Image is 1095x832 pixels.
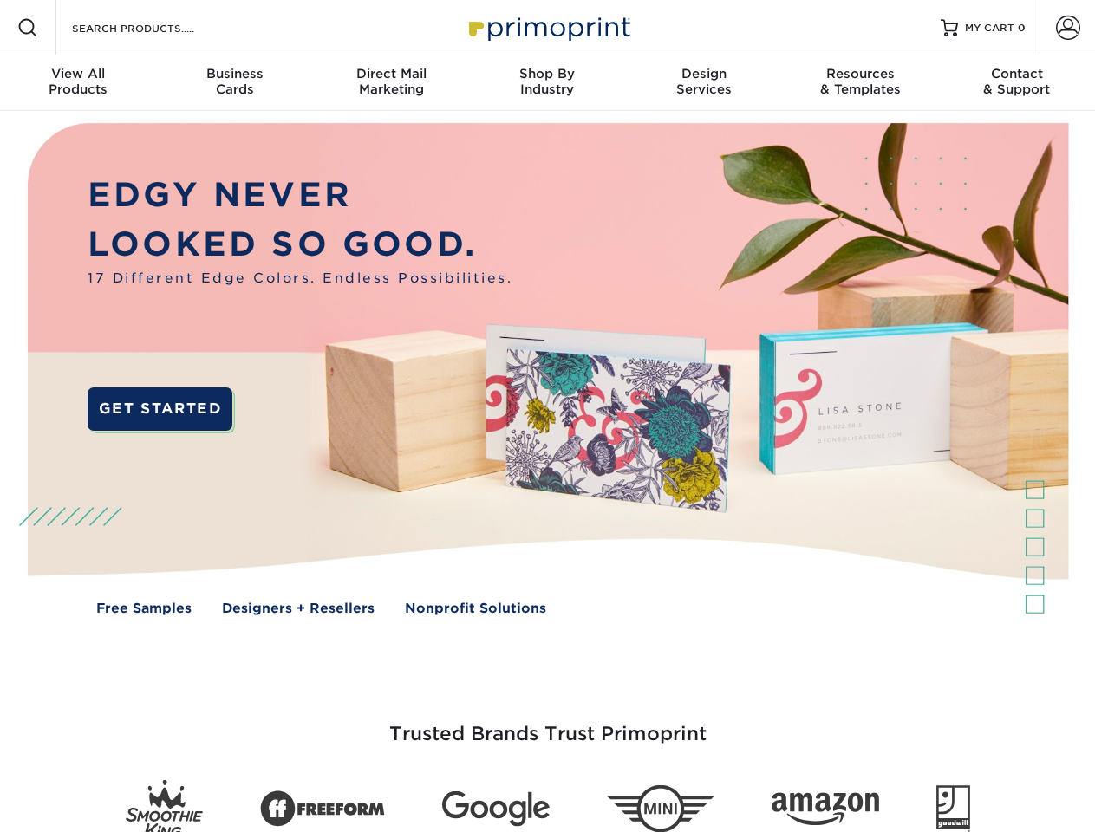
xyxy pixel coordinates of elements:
img: Primoprint [461,9,635,46]
a: BusinessCards [156,55,312,111]
img: Amazon [772,793,879,826]
span: Direct Mail [313,66,469,81]
div: Services [626,66,782,97]
a: GET STARTED [88,387,232,431]
span: 17 Different Edge Colors. Endless Possibilities. [88,269,512,289]
span: Design [626,66,782,81]
p: EDGY NEVER [88,171,512,220]
a: Contact& Support [939,55,1095,111]
a: Designers + Resellers [222,599,375,619]
div: & Templates [782,66,938,97]
a: Resources& Templates [782,55,938,111]
h3: Trusted Brands Trust Primoprint [41,681,1055,766]
a: Shop ByIndustry [469,55,625,111]
div: Marketing [313,66,469,97]
img: Goodwill [936,785,970,832]
span: Contact [939,66,1095,81]
span: MY CART [965,21,1014,36]
a: Direct MailMarketing [313,55,469,111]
div: Cards [156,66,312,97]
a: DesignServices [626,55,782,111]
span: Shop By [469,66,625,81]
span: 0 [1018,22,1026,34]
input: SEARCH PRODUCTS..... [70,17,239,38]
div: & Support [939,66,1095,97]
div: Industry [469,66,625,97]
a: Free Samples [96,599,192,619]
img: Google [442,791,550,827]
span: Resources [782,66,938,81]
a: Nonprofit Solutions [405,599,546,619]
span: Business [156,66,312,81]
p: LOOKED SO GOOD. [88,220,512,270]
